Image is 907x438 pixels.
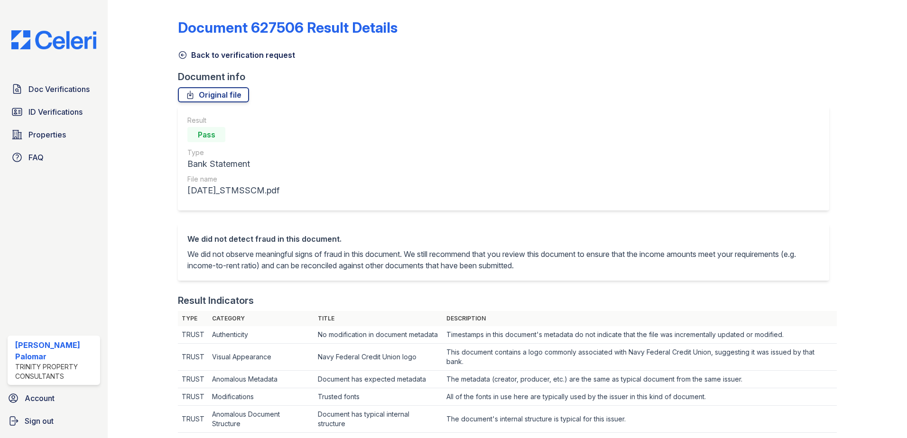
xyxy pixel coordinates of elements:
th: Title [314,311,443,326]
th: Category [208,311,314,326]
td: TRUST [178,326,208,344]
td: Document has typical internal structure [314,406,443,433]
td: Anomalous Document Structure [208,406,314,433]
td: Timestamps in this document's metadata do not indicate that the file was incrementally updated or... [443,326,837,344]
td: The metadata (creator, producer, etc.) are the same as typical document from the same issuer. [443,371,837,388]
th: Description [443,311,837,326]
a: Account [4,389,104,408]
a: FAQ [8,148,100,167]
a: Sign out [4,411,104,430]
div: We did not detect fraud in this document. [187,233,820,245]
a: Properties [8,125,100,144]
td: TRUST [178,344,208,371]
td: Anomalous Metadata [208,371,314,388]
td: TRUST [178,371,208,388]
td: Document has expected metadata [314,371,443,388]
td: Visual Appearance [208,344,314,371]
a: Document 627506 Result Details [178,19,398,36]
div: File name [187,174,279,184]
td: TRUST [178,406,208,433]
th: Type [178,311,208,326]
td: The document's internal structure is typical for this issuer. [443,406,837,433]
div: Result [187,116,279,125]
a: Doc Verifications [8,80,100,99]
span: FAQ [28,152,44,163]
span: Sign out [25,415,54,427]
p: We did not observe meaningful signs of fraud in this document. We still recommend that you review... [187,248,820,271]
div: [PERSON_NAME] Palomar [15,339,96,362]
td: This document contains a logo commonly associated with Navy Federal Credit Union, suggesting it w... [443,344,837,371]
a: Original file [178,87,249,102]
td: Navy Federal Credit Union logo [314,344,443,371]
div: [DATE]_STMSSCM.pdf [187,184,279,197]
div: Trinity Property Consultants [15,362,96,381]
td: No modification in document metadata [314,326,443,344]
td: All of the fonts in use here are typically used by the issuer in this kind of document. [443,388,837,406]
div: Document info [178,70,837,83]
a: ID Verifications [8,102,100,121]
td: Authenticity [208,326,314,344]
a: Back to verification request [178,49,295,61]
td: Modifications [208,388,314,406]
span: Properties [28,129,66,140]
td: TRUST [178,388,208,406]
span: Doc Verifications [28,83,90,95]
div: Result Indicators [178,294,254,307]
span: Account [25,392,55,404]
td: Trusted fonts [314,388,443,406]
div: Bank Statement [187,157,279,171]
div: Pass [187,127,225,142]
img: CE_Logo_Blue-a8612792a0a2168367f1c8372b55b34899dd931a85d93a1a3d3e32e68fde9ad4.png [4,30,104,49]
span: ID Verifications [28,106,83,118]
div: Type [187,148,279,157]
